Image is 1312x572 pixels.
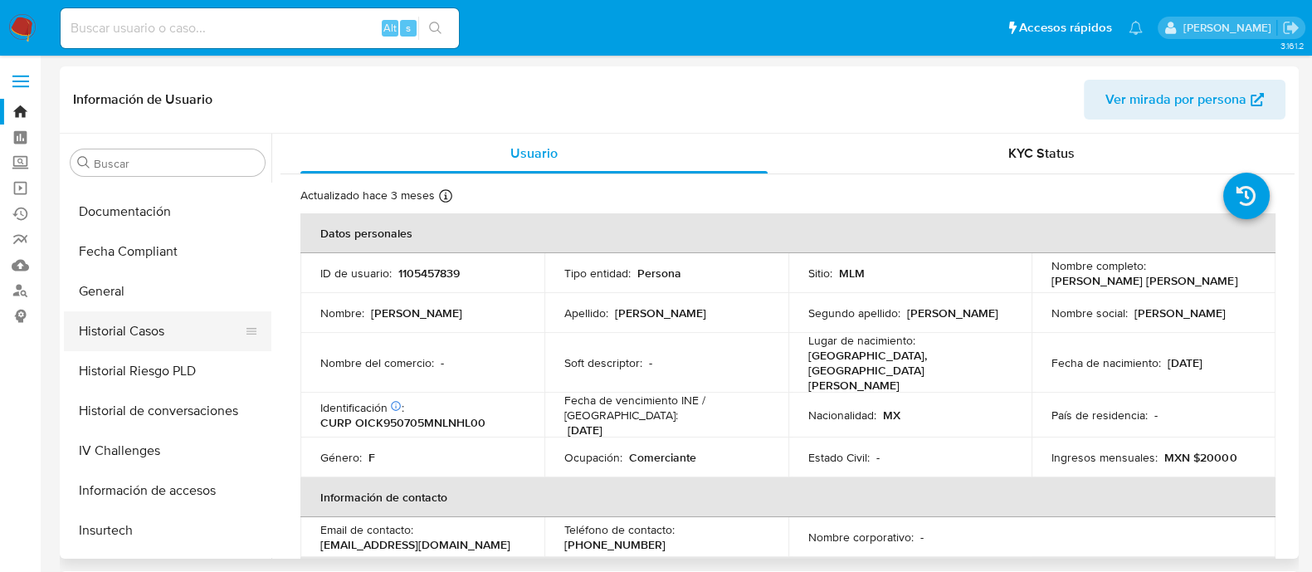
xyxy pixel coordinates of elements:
th: Información de contacto [300,477,1275,517]
p: Género : [320,450,362,465]
p: Comerciante [629,450,696,465]
p: MLM [839,266,865,281]
p: ID de usuario : [320,266,392,281]
button: Insurtech [64,511,271,550]
p: Nombre del comercio : [320,355,434,370]
button: Buscar [77,156,90,169]
input: Buscar [94,156,258,171]
p: Sitio : [808,266,832,281]
p: Apellido : [564,306,608,320]
p: Ocupación : [564,450,622,465]
p: - [876,450,880,465]
p: Fecha de nacimiento : [1051,355,1161,370]
p: [GEOGRAPHIC_DATA], [GEOGRAPHIC_DATA][PERSON_NAME] [808,348,1006,393]
p: [PERSON_NAME] [615,306,706,320]
p: [PERSON_NAME] [1134,306,1226,320]
span: KYC Status [1008,144,1075,163]
p: Identificación : [320,400,404,415]
p: Teléfono de contacto : [564,522,675,537]
span: Accesos rápidos [1019,19,1112,37]
p: [DATE] [568,423,602,438]
p: Ingresos mensuales : [1051,450,1158,465]
th: Datos personales [300,213,1275,253]
button: Información de accesos [64,471,271,511]
p: Nombre : [320,306,364,320]
button: Fecha Compliant [64,232,271,271]
p: Tipo entidad : [564,266,631,281]
p: Email de contacto : [320,522,413,537]
button: Historial de conversaciones [64,391,271,431]
p: - [1154,408,1158,423]
p: Lugar de nacimiento : [808,333,915,348]
button: search-icon [418,17,452,40]
p: cesar.gonzalez@mercadolibre.com.mx [1183,20,1276,36]
button: Historial Riesgo PLD [64,351,271,391]
a: Salir [1282,19,1300,37]
p: [DATE] [1168,355,1202,370]
p: País de residencia : [1051,408,1148,423]
p: - [920,530,924,545]
span: Alt [383,20,397,36]
input: Buscar usuario o caso... [61,17,459,39]
span: s [406,20,411,36]
a: Notificaciones [1129,21,1143,35]
p: Nombre social : [1051,306,1128,320]
p: Nombre completo : [1051,258,1146,273]
p: 1105457839 [398,266,460,281]
h1: Información de Usuario [73,91,212,108]
p: [EMAIL_ADDRESS][DOMAIN_NAME] [320,537,510,552]
button: Historial Casos [64,311,258,351]
p: Fecha de vencimiento INE / [GEOGRAPHIC_DATA] : [564,393,768,423]
span: Ver mirada por persona [1105,80,1246,120]
button: Documentación [64,192,271,232]
button: General [64,271,271,311]
p: CURP OICK950705MNLNHL00 [320,415,485,430]
p: [PERSON_NAME] [371,306,462,320]
p: Actualizado hace 3 meses [300,188,435,203]
p: [PERSON_NAME] [907,306,998,320]
p: Nacionalidad : [808,408,876,423]
p: Soft descriptor : [564,355,642,370]
p: Persona [637,266,681,281]
p: Nombre corporativo : [808,530,914,545]
p: MX [883,408,900,423]
p: - [441,355,444,370]
p: [PHONE_NUMBER] [564,537,666,552]
p: F [368,450,375,465]
p: Segundo apellido : [808,306,900,320]
span: Usuario [510,144,558,163]
button: Ver mirada por persona [1084,80,1285,120]
p: Estado Civil : [808,450,870,465]
button: IV Challenges [64,431,271,471]
p: - [649,355,652,370]
p: [PERSON_NAME] [PERSON_NAME] [1051,273,1237,288]
p: MXN $20000 [1164,450,1236,465]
